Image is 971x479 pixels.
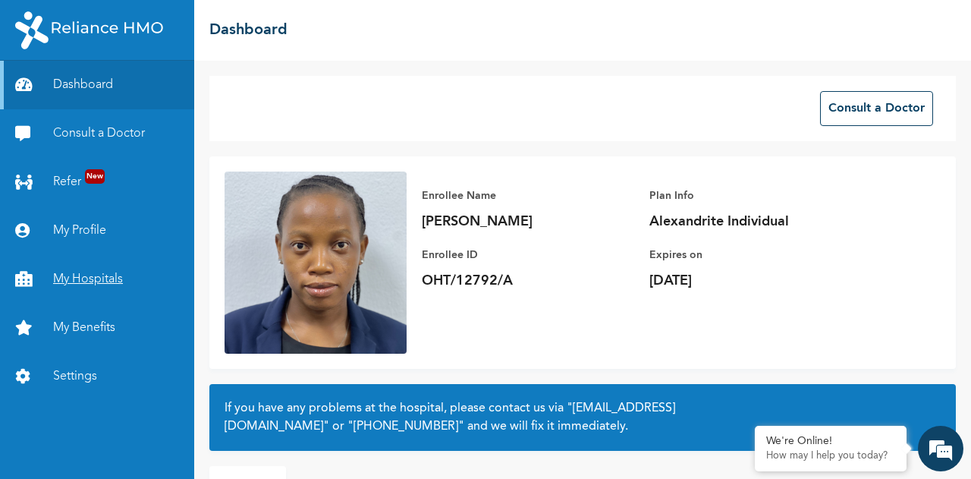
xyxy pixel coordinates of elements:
[766,435,895,448] div: We're Online!
[422,272,634,290] p: OHT/12792/A
[649,187,862,205] p: Plan Info
[820,91,933,126] button: Consult a Doctor
[422,187,634,205] p: Enrollee Name
[85,169,105,184] span: New
[649,246,862,264] p: Expires on
[766,450,895,462] p: How may I help you today?
[225,172,407,354] img: Enrollee
[649,213,862,231] p: Alexandrite Individual
[422,213,634,231] p: [PERSON_NAME]
[209,19,288,42] h2: Dashboard
[225,399,941,436] h2: If you have any problems at the hospital, please contact us via or and we will fix it immediately.
[347,421,464,433] a: "[PHONE_NUMBER]"
[422,246,634,264] p: Enrollee ID
[15,11,163,49] img: RelianceHMO's Logo
[649,272,862,290] p: [DATE]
